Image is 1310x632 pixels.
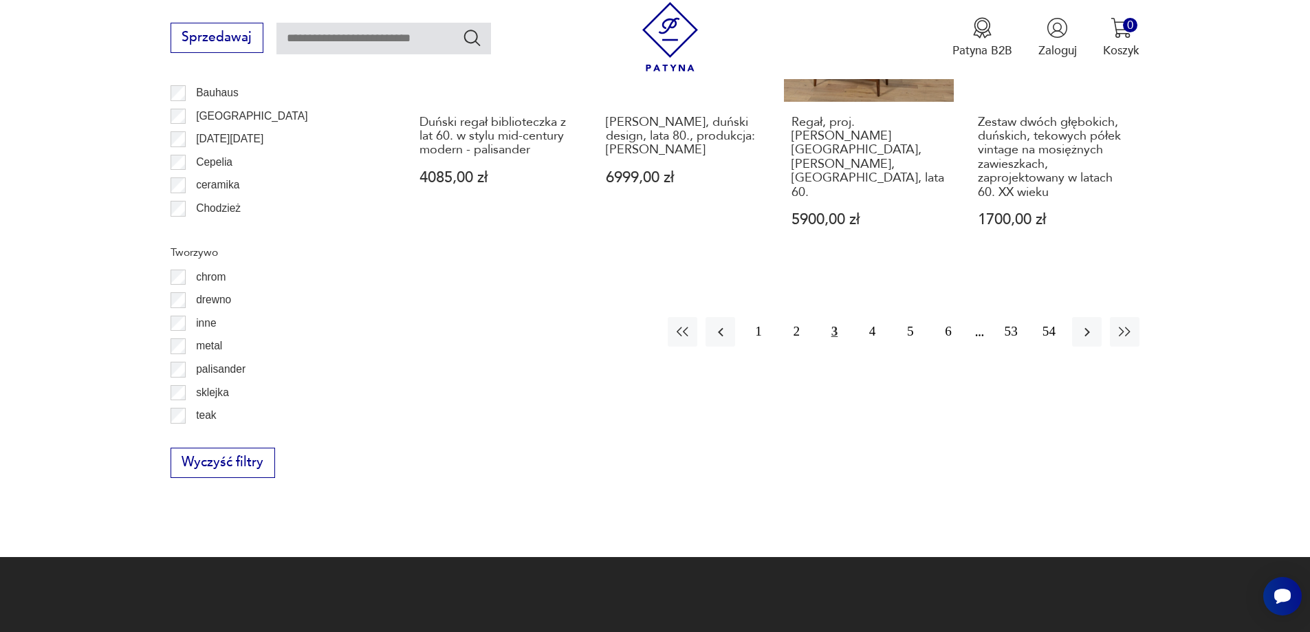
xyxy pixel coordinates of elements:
[171,243,373,261] p: Tworzywo
[978,213,1133,227] p: 1700,00 zł
[196,268,226,286] p: chrom
[171,23,263,53] button: Sprzedawaj
[792,213,946,227] p: 5900,00 zł
[419,116,574,157] h3: Duński regał biblioteczka z lat 60. w stylu mid-century modern - palisander
[1047,17,1068,39] img: Ikonka użytkownika
[933,317,963,347] button: 6
[419,171,574,185] p: 4085,00 zł
[196,176,239,194] p: ceramika
[743,317,773,347] button: 1
[196,291,231,309] p: drewno
[1263,577,1302,615] iframe: Smartsupp widget button
[952,17,1012,58] a: Ikona medaluPatyna B2B
[1123,18,1137,32] div: 0
[196,337,222,355] p: metal
[196,384,229,402] p: sklejka
[820,317,849,347] button: 3
[996,317,1026,347] button: 53
[792,116,946,199] h3: Regał, proj. [PERSON_NAME][GEOGRAPHIC_DATA], [PERSON_NAME], [GEOGRAPHIC_DATA], lata 60.
[196,360,245,378] p: palisander
[196,406,216,424] p: teak
[606,171,761,185] p: 6999,00 zł
[462,28,482,47] button: Szukaj
[196,84,239,102] p: Bauhaus
[952,17,1012,58] button: Patyna B2B
[1103,17,1139,58] button: 0Koszyk
[196,430,286,448] p: tworzywo sztuczne
[978,116,1133,199] h3: Zestaw dwóch głębokich, duńskich, tekowych półek vintage na mosiężnych zawieszkach, zaprojektowan...
[171,33,263,44] a: Sprzedawaj
[895,317,925,347] button: 5
[196,314,216,332] p: inne
[1038,43,1077,58] p: Zaloguj
[782,317,811,347] button: 2
[196,130,263,148] p: [DATE][DATE]
[1111,17,1132,39] img: Ikona koszyka
[196,153,232,171] p: Cepelia
[196,107,307,125] p: [GEOGRAPHIC_DATA]
[972,17,993,39] img: Ikona medalu
[171,448,275,478] button: Wyczyść filtry
[606,116,761,157] h3: [PERSON_NAME], duński design, lata 80., produkcja: [PERSON_NAME]
[635,2,705,72] img: Patyna - sklep z meblami i dekoracjami vintage
[1103,43,1139,58] p: Koszyk
[952,43,1012,58] p: Patyna B2B
[858,317,887,347] button: 4
[1034,317,1064,347] button: 54
[1038,17,1077,58] button: Zaloguj
[196,223,237,241] p: Ćmielów
[196,199,241,217] p: Chodzież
